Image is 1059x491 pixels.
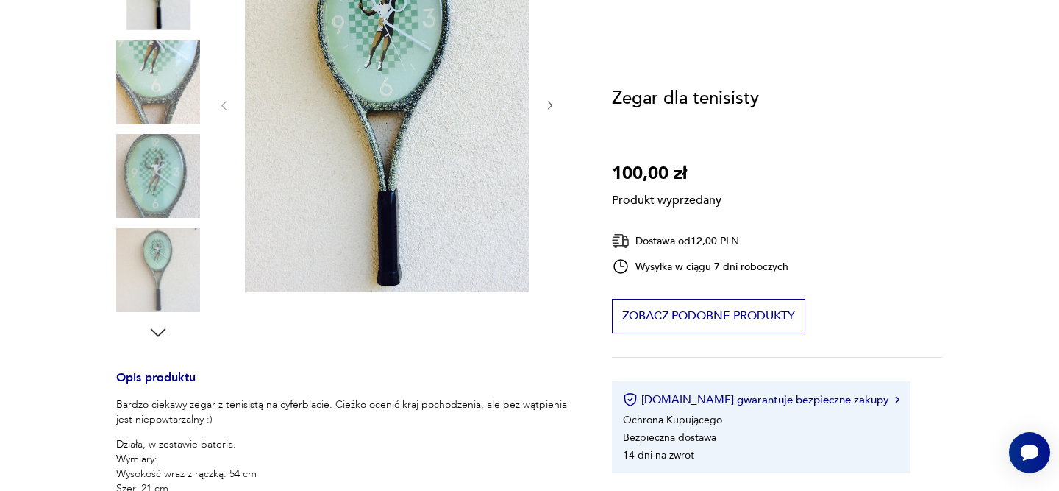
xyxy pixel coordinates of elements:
h1: Zegar dla tenisisty [612,85,759,113]
div: Dostawa od 12,00 PLN [612,232,788,250]
img: Ikona strzałki w prawo [895,396,899,403]
p: Bardzo ciekawy zegar z tenisistą na cyferblacie. Cieżko ocenić kraj pochodzenia, ale bez wątpieni... [116,398,577,427]
li: Bezpieczna dostawa [623,431,716,445]
h3: Opis produktu [116,373,577,398]
iframe: Smartsupp widget button [1009,432,1050,473]
div: Wysyłka w ciągu 7 dni roboczych [612,258,788,275]
button: [DOMAIN_NAME] gwarantuje bezpieczne zakupy [623,392,899,407]
p: 100,00 zł [612,160,721,188]
img: Ikona dostawy [612,232,630,250]
img: Ikona certyfikatu [623,392,638,407]
p: Produkt wyprzedany [612,188,721,208]
button: Zobacz podobne produkty [612,299,805,333]
li: 14 dni na zwrot [623,448,694,462]
li: Ochrona Kupującego [623,413,722,427]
